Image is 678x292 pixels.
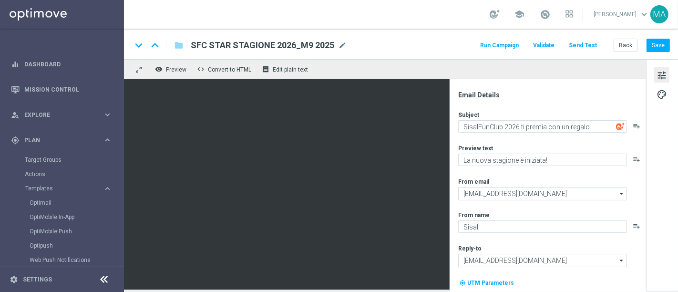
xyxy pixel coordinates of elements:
img: optiGenie.svg [616,122,625,131]
button: code Convert to HTML [195,63,256,75]
button: playlist_add [633,156,640,163]
button: Templates keyboard_arrow_right [25,185,113,192]
div: Plan [11,136,103,145]
div: Mission Control [11,77,112,102]
a: Web Push Notifications [30,256,99,264]
button: remove_red_eye Preview [153,63,191,75]
button: Back [614,39,637,52]
div: Dashboard [11,52,112,77]
i: equalizer [11,60,20,69]
span: UTM Parameters [467,280,514,286]
span: Preview [166,66,186,73]
i: keyboard_arrow_down [132,38,146,52]
button: palette [654,86,669,102]
button: receipt Edit plain text [259,63,312,75]
span: mode_edit [338,41,347,50]
i: receipt [262,65,269,73]
i: folder [174,40,184,51]
label: Subject [458,111,479,119]
a: Target Groups [25,156,99,164]
label: Reply-to [458,245,482,252]
span: Explore [24,112,103,118]
input: Select [458,187,627,200]
a: Settings [23,277,52,282]
a: OptiMobile In-App [30,213,99,221]
a: Mission Control [24,77,112,102]
div: Web Push Notifications [30,253,123,267]
a: [PERSON_NAME]keyboard_arrow_down [593,7,650,21]
i: person_search [11,111,20,119]
span: Templates [25,186,93,191]
i: keyboard_arrow_up [148,38,162,52]
div: Templates [25,181,123,282]
button: gps_fixed Plan keyboard_arrow_right [10,136,113,144]
a: OptiMobile Push [30,228,99,235]
div: Optimail [30,196,123,210]
span: Validate [533,42,555,49]
button: Mission Control [10,86,113,94]
div: OptiMobile In-App [30,210,123,224]
button: tune [654,67,669,83]
a: Optimail [30,199,99,207]
button: Save [647,39,670,52]
span: keyboard_arrow_down [639,9,649,20]
i: gps_fixed [11,136,20,145]
span: school [514,9,524,20]
div: Email Details [458,91,645,99]
button: person_search Explore keyboard_arrow_right [10,111,113,119]
i: keyboard_arrow_right [103,110,112,119]
div: Optipush [30,239,123,253]
a: Actions [25,170,99,178]
span: tune [657,69,667,82]
button: Validate [532,39,556,52]
i: keyboard_arrow_right [103,136,112,145]
label: From email [458,178,489,186]
a: Optipush [30,242,99,250]
i: arrow_drop_down [617,254,627,267]
div: Actions [25,167,123,181]
span: Plan [24,137,103,143]
button: folder [173,38,185,53]
div: MA [650,5,668,23]
span: palette [657,88,667,101]
div: Templates [25,186,103,191]
i: settings [10,275,18,284]
i: remove_red_eye [155,65,163,73]
label: From name [458,211,490,219]
button: playlist_add [633,222,640,230]
button: my_location UTM Parameters [458,278,515,288]
input: Select [458,254,627,267]
i: arrow_drop_down [617,188,627,200]
div: OptiMobile Push [30,224,123,239]
div: Explore [11,111,103,119]
i: my_location [459,280,466,286]
span: SFC STAR STAGIONE 2026_M9 2025 [191,40,334,51]
button: Run Campaign [479,39,520,52]
button: playlist_add [633,122,640,130]
span: Edit plain text [273,66,308,73]
button: equalizer Dashboard [10,61,113,68]
a: Dashboard [24,52,112,77]
div: Target Groups [25,153,123,167]
button: Send Test [567,39,598,52]
i: keyboard_arrow_right [103,184,112,193]
span: Convert to HTML [208,66,251,73]
label: Preview text [458,145,493,152]
span: code [197,65,205,73]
